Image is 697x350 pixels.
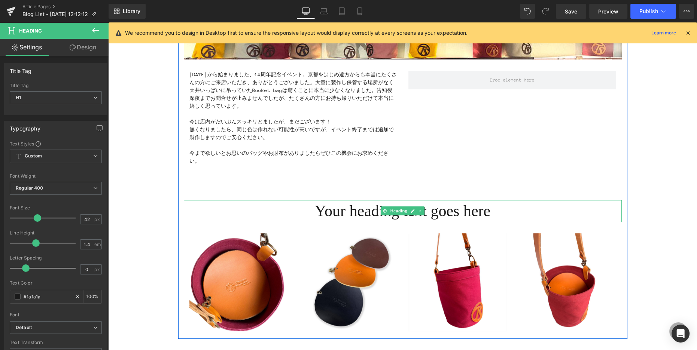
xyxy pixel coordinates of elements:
[94,242,101,247] span: em
[19,28,42,34] span: Heading
[16,185,43,191] b: Regular 400
[308,184,316,193] a: Expand / Collapse
[10,340,102,345] div: Text Transform
[351,4,369,19] a: Mobile
[109,4,146,19] a: New Library
[565,7,577,15] span: Save
[333,4,351,19] a: Tablet
[672,325,690,343] div: Open Intercom Messenger
[94,267,101,272] span: px
[81,127,289,150] p: 今まで欲しいとお思いのバッグやお財布がありましたらぜひこの機会にお求めください。
[94,217,101,222] span: px
[630,4,676,19] button: Publish
[125,29,468,37] p: We recommend you to design in Desktop first to ensure the responsive layout would display correct...
[639,8,658,14] span: Publish
[520,4,535,19] button: Undo
[22,4,109,10] a: Article Pages
[315,4,333,19] a: Laptop
[10,83,102,88] div: Title Tag
[10,121,40,132] div: Typography
[16,325,32,331] i: Default
[589,4,627,19] a: Preview
[81,95,289,103] p: 今は店内がだいぶんスッキリとましたが、まだございます！
[10,205,102,211] div: Font Size
[25,153,42,159] b: Custom
[280,184,301,193] span: Heading
[10,174,102,179] div: Font Weight
[81,104,286,118] span: 無くなりましたら、同じ色は作れない可能性が高いですが、イベント終了までは追加で製作しますのでご安心ください。
[10,255,102,261] div: Letter Spacing
[598,7,618,15] span: Preview
[10,64,32,74] div: Title Tag
[22,11,88,17] span: Blog List - [DATE] 12:12:12
[10,230,102,236] div: Line Height
[648,28,679,37] a: Learn more
[83,290,101,303] div: %
[123,8,140,15] span: Library
[10,141,102,147] div: Text Styles
[56,39,110,56] a: Design
[24,292,71,301] input: Color
[10,280,102,286] div: Text Color
[679,4,694,19] button: More
[16,95,21,100] b: H1
[538,4,553,19] button: Redo
[10,312,102,317] div: Font
[81,48,289,87] p: [DATE]から始まりました、14周年記念イベント。京都をはじめ遠方からも本当にたくさんの方にご来店いただき、ありがとうございました。大量に製作し保管する場所がなく天井いっぱいに吊っていたBuc...
[297,4,315,19] a: Desktop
